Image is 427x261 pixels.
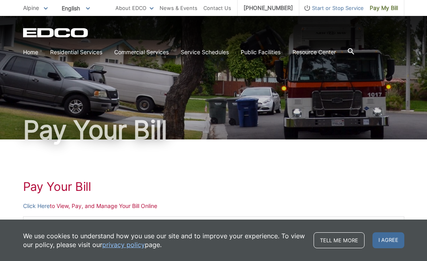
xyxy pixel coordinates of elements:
h1: Pay Your Bill [23,179,404,194]
span: Alpine [23,4,39,11]
p: We use cookies to understand how you use our site and to improve your experience. To view our pol... [23,232,306,249]
a: Commercial Services [114,48,169,57]
a: Click Here [23,202,50,210]
span: English [56,2,96,15]
a: Contact Us [203,4,231,12]
a: Residential Services [50,48,102,57]
a: Tell me more [314,232,365,248]
a: Public Facilities [241,48,281,57]
span: Pay My Bill [370,4,398,12]
h1: Pay Your Bill [23,117,404,143]
a: Service Schedules [181,48,229,57]
a: Home [23,48,38,57]
span: I agree [372,232,404,248]
a: privacy policy [102,240,145,249]
a: EDCD logo. Return to the homepage. [23,28,89,37]
a: Resource Center [292,48,336,57]
a: About EDCO [115,4,154,12]
a: News & Events [160,4,197,12]
p: to View, Pay, and Manage Your Bill Online [23,202,404,210]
